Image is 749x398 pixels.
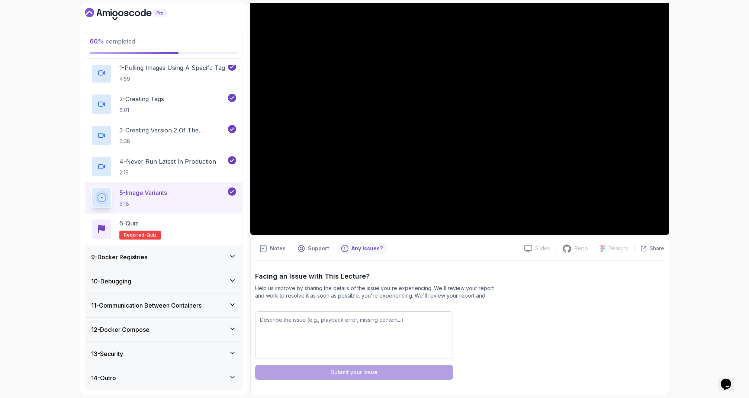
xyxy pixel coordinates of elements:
[337,243,387,254] button: Feedback button
[255,271,664,282] p: Facing an Issue with This Lecture?
[634,245,664,252] button: Share
[119,106,164,114] p: 6:01
[85,293,242,317] button: 11-Communication Between Containers
[85,269,242,293] button: 10-Debugging
[575,245,588,252] p: Repo
[90,38,135,45] span: completed
[91,301,202,310] h3: 11 - Communication Between Containers
[124,232,147,238] span: Required-
[119,157,216,166] p: 4 - Never Run Latest In Production
[147,232,157,238] span: quiz
[85,245,242,269] button: 9-Docker Registries
[119,63,225,72] p: 1 - Pulling Images Using A Specifc Tag
[255,285,495,299] p: Help us improve by sharing the details of the issue you're experiencing. We'll review your report...
[91,94,236,115] button: 2-Creating Tags6:01
[85,342,242,366] button: 13-Security
[119,200,167,208] p: 6:18
[91,253,147,261] h3: 9 - Docker Registries
[119,138,226,145] p: 6:38
[608,245,628,252] p: Designs
[331,369,377,376] div: Submit your Issue
[119,219,138,228] p: 6 - Quiz
[119,126,226,135] p: 3 - Creating Version 2 Of The Dashboard
[650,245,664,252] p: Share
[119,169,216,176] p: 2:19
[308,245,329,252] p: Support
[293,243,334,254] button: Support button
[119,94,164,103] p: 2 - Creating Tags
[91,187,236,208] button: 5-Image Variants6:18
[90,38,104,45] span: 60 %
[535,245,550,252] p: Slides
[91,373,116,382] h3: 14 - Outro
[119,75,225,83] p: 4:59
[91,219,236,240] button: 6-QuizRequired-quiz
[351,245,383,252] p: Any issues?
[85,8,183,20] a: Dashboard
[85,318,242,341] button: 12-Docker Compose
[91,62,236,83] button: 1-Pulling Images Using A Specifc Tag4:59
[718,368,742,391] iframe: chat widget
[255,243,290,254] button: notes button
[119,188,167,197] p: 5 - Image Variants
[91,125,236,146] button: 3-Creating Version 2 Of The Dashboard6:38
[91,349,123,358] h3: 13 - Security
[270,245,286,252] p: Notes
[255,365,453,380] button: Submit your Issue
[85,366,242,390] button: 14-Outro
[91,325,150,334] h3: 12 - Docker Compose
[91,156,236,177] button: 4-Never Run Latest In Production2:19
[91,277,131,286] h3: 10 - Debugging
